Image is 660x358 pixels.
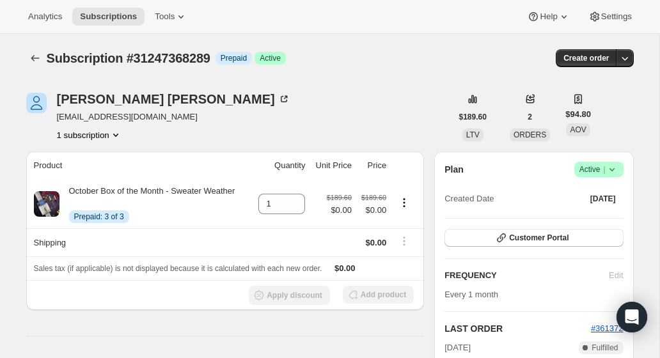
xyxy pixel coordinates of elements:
[361,194,386,201] small: $189.60
[565,108,591,121] span: $94.80
[514,130,546,139] span: ORDERS
[540,12,557,22] span: Help
[26,49,44,67] button: Subscriptions
[581,8,640,26] button: Settings
[459,112,487,122] span: $189.60
[80,12,137,22] span: Subscriptions
[74,212,124,222] span: Prepaid: 3 of 3
[20,8,70,26] button: Analytics
[366,238,387,247] span: $0.00
[444,290,498,299] span: Every 1 month
[155,12,175,22] span: Tools
[359,204,386,217] span: $0.00
[617,302,647,332] div: Open Intercom Messenger
[26,152,252,180] th: Product
[394,196,414,210] button: Product actions
[356,152,390,180] th: Price
[556,49,617,67] button: Create order
[394,234,414,248] button: Shipping actions
[444,269,609,282] h2: FREQUENCY
[327,194,352,201] small: $189.60
[26,228,252,256] th: Shipping
[47,51,210,65] span: Subscription #31247368289
[452,108,494,126] button: $189.60
[603,164,605,175] span: |
[444,163,464,176] h2: Plan
[591,323,624,333] a: #361372
[57,128,122,141] button: Product actions
[251,152,309,180] th: Quantity
[327,204,352,217] span: $0.00
[444,229,623,247] button: Customer Portal
[57,93,290,105] div: [PERSON_NAME] [PERSON_NAME]
[591,322,624,335] button: #361372
[528,112,532,122] span: 2
[334,263,356,273] span: $0.00
[563,53,609,63] span: Create order
[592,343,618,353] span: Fulfilled
[444,322,591,335] h2: LAST ORDER
[34,191,59,217] img: product img
[444,341,471,354] span: [DATE]
[583,190,624,208] button: [DATE]
[590,194,616,204] span: [DATE]
[570,125,586,134] span: AOV
[519,8,577,26] button: Help
[579,163,618,176] span: Active
[601,12,632,22] span: Settings
[309,152,355,180] th: Unit Price
[221,53,247,63] span: Prepaid
[520,108,540,126] button: 2
[260,53,281,63] span: Active
[444,192,494,205] span: Created Date
[26,93,47,113] span: Sean Brame
[57,111,290,123] span: [EMAIL_ADDRESS][DOMAIN_NAME]
[59,185,235,223] div: October Box of the Month - Sweater Weather
[72,8,145,26] button: Subscriptions
[34,264,322,273] span: Sales tax (if applicable) is not displayed because it is calculated with each new order.
[28,12,62,22] span: Analytics
[147,8,195,26] button: Tools
[466,130,480,139] span: LTV
[509,233,569,243] span: Customer Portal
